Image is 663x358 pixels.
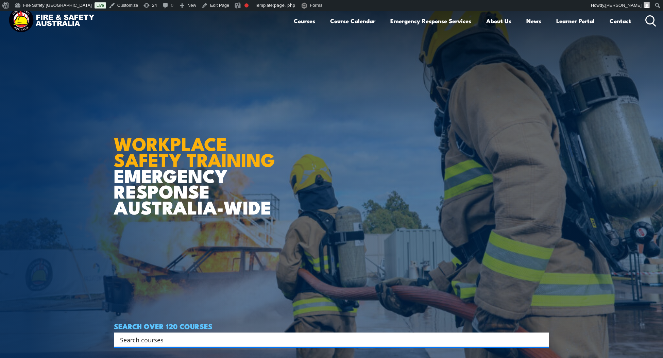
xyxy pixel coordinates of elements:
button: Search magnifier button [537,335,547,344]
a: Course Calendar [330,12,375,30]
strong: WORKPLACE SAFETY TRAINING [114,129,275,173]
input: Search input [120,335,534,345]
a: News [526,12,541,30]
h4: SEARCH OVER 120 COURSES [114,322,549,330]
a: About Us [486,12,511,30]
span: page.php [274,3,295,8]
form: Search form [121,335,535,344]
a: Contact [610,12,631,30]
span: [PERSON_NAME] [605,3,642,8]
a: Emergency Response Services [390,12,471,30]
a: Live [95,2,106,8]
h1: EMERGENCY RESPONSE AUSTRALIA-WIDE [114,118,280,215]
a: Learner Portal [556,12,595,30]
a: Courses [294,12,315,30]
div: Needs improvement [244,3,249,7]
